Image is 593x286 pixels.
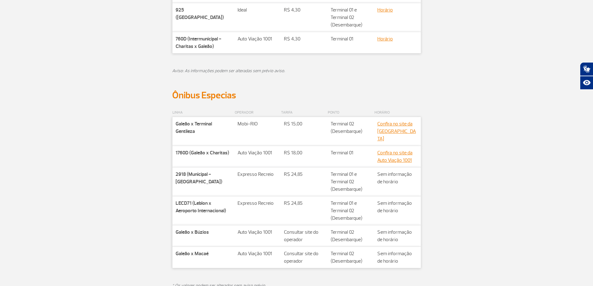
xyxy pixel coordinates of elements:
[580,62,593,90] div: Plugin de acessibilidade da Hand Talk.
[238,149,278,157] p: Auto Viação 1001
[235,109,280,116] p: OPERADOR
[284,149,324,157] p: R$ 18,00
[327,196,374,225] td: Terminal 01 e Terminal 02 (Desembarque)
[377,199,418,214] p: Sem informação de horário
[377,228,418,243] p: Sem informação de horário
[176,36,221,49] strong: 760D (Intermunicipal - Charitas x Galeão)
[176,251,209,257] strong: Galeão x Macaé
[377,36,393,42] a: Horário
[377,250,418,265] p: Sem informação de horário
[284,228,324,243] p: Consultar site do operador
[176,7,224,21] strong: 925 ([GEOGRAPHIC_DATA])
[172,68,285,73] em: Aviso: As informações podem ser alteradas sem prévio aviso.
[284,171,324,178] p: R$ 24,85
[176,200,226,214] strong: LECD71 (Leblon x Aeroporto Internacional)
[176,171,222,185] strong: 2918 (Municipal - [GEOGRAPHIC_DATA])
[377,121,416,142] a: Confira no site da [GEOGRAPHIC_DATA]
[327,167,374,196] td: Terminal 01 e Terminal 02 (Desembarque)
[238,171,278,178] p: Expresso Recreio
[238,120,278,128] p: Mobi-RIO
[284,6,324,14] p: R$ 4,30
[377,171,418,185] p: Sem informação de horário
[284,250,324,265] p: Consultar site do operador
[327,117,374,146] td: Terminal 02 (Desembarque)
[327,3,374,32] td: Terminal 01 e Terminal 02 (Desembarque)
[238,35,278,43] p: Auto Viação 1001
[238,228,278,236] p: Auto Viação 1001
[580,62,593,76] button: Abrir tradutor de língua de sinais.
[172,90,421,101] h2: Ônibus Especias
[284,35,324,43] p: R$ 4,30
[327,32,374,54] td: Terminal 01
[176,121,212,134] strong: Galeão x Terminal Gentileza
[374,109,421,116] p: HORÁRIO
[176,229,209,235] strong: Galeão x Búzios
[327,247,374,268] td: Terminal 02 (Desembarque)
[284,199,324,207] p: R$ 24,85
[327,146,374,167] td: Terminal 01
[377,7,393,13] a: Horário
[327,109,374,117] th: PONTO
[172,109,234,116] p: LINHA
[284,120,324,128] p: R$ 15,00
[580,76,593,90] button: Abrir recursos assistivos.
[327,225,374,247] td: Terminal 02 (Desembarque)
[176,150,229,156] strong: 1760D (Galeão x Charitas)
[238,250,278,257] p: Auto Viação 1001
[377,150,412,163] a: Confira no site da Auto Viação 1001
[281,109,327,116] p: TARIFA
[234,196,281,225] td: Expresso Recreio
[238,6,278,14] p: Ideal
